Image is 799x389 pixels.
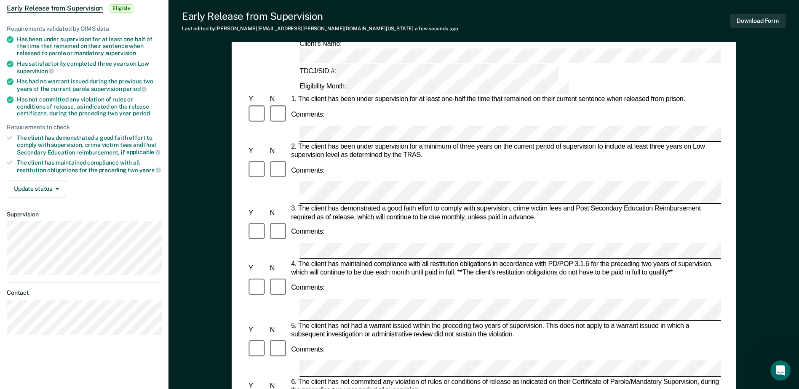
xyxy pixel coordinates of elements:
div: N [268,96,289,104]
div: Y [247,96,268,104]
div: Comments: [289,345,326,354]
div: N [268,147,289,155]
div: N [268,326,289,335]
span: Early Release from Supervision [7,4,103,13]
div: 5. The client has not had a warrant issued within the preceding two years of supervision. This do... [289,322,721,339]
span: applicable [126,149,160,155]
div: Comments: [289,110,326,119]
span: Eligible [110,4,134,13]
div: Comments: [289,166,326,175]
dt: Supervision [7,211,162,218]
div: Y [247,264,268,273]
span: period [133,110,150,117]
div: Comments: [289,284,326,292]
div: Early Release from Supervision [182,10,458,22]
div: 2. The client has been under supervision for a minimum of three years on the current period of su... [289,143,721,160]
div: N [268,264,289,273]
dt: Contact [7,289,162,296]
button: Update status [7,181,66,197]
span: period [123,85,147,92]
div: Has satisfactorily completed three years on Low [17,60,162,75]
div: Comments: [289,228,326,236]
span: a few seconds ago [415,26,458,32]
span: years [139,167,161,173]
div: Requirements to check [7,124,162,131]
div: Has had no warrant issued during the previous two years of the current parole supervision [17,78,162,92]
div: 1. The client has been under supervision for at least one-half the time that remained on their cu... [289,96,721,104]
div: N [268,209,289,217]
span: supervision [17,68,54,75]
div: TDCJ/SID #: [298,64,561,80]
div: Eligibility Month: [298,80,571,95]
div: The client has maintained compliance with all restitution obligations for the preceding two [17,159,162,173]
span: supervision [105,50,136,56]
button: Download Form [730,14,786,28]
div: Y [247,209,268,217]
div: 4. The client has maintained compliance with all restitution obligations in accordance with PD/PO... [289,260,721,277]
div: 3. The client has demonstrated a good faith effort to comply with supervision, crime victim fees ... [289,205,721,221]
div: The client has demonstrated a good faith effort to comply with supervision, crime victim fees and... [17,134,162,156]
div: Has not committed any violation of rules or conditions of release, as indicated on the release ce... [17,96,162,117]
div: Requirements validated by OIMS data [7,25,162,32]
div: Has been under supervision for at least one half of the time that remained on their sentence when... [17,36,162,57]
div: Last edited by [PERSON_NAME][EMAIL_ADDRESS][PERSON_NAME][DOMAIN_NAME][US_STATE] [182,26,458,32]
div: Y [247,326,268,335]
div: Y [247,147,268,155]
iframe: Intercom live chat [770,360,791,381]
